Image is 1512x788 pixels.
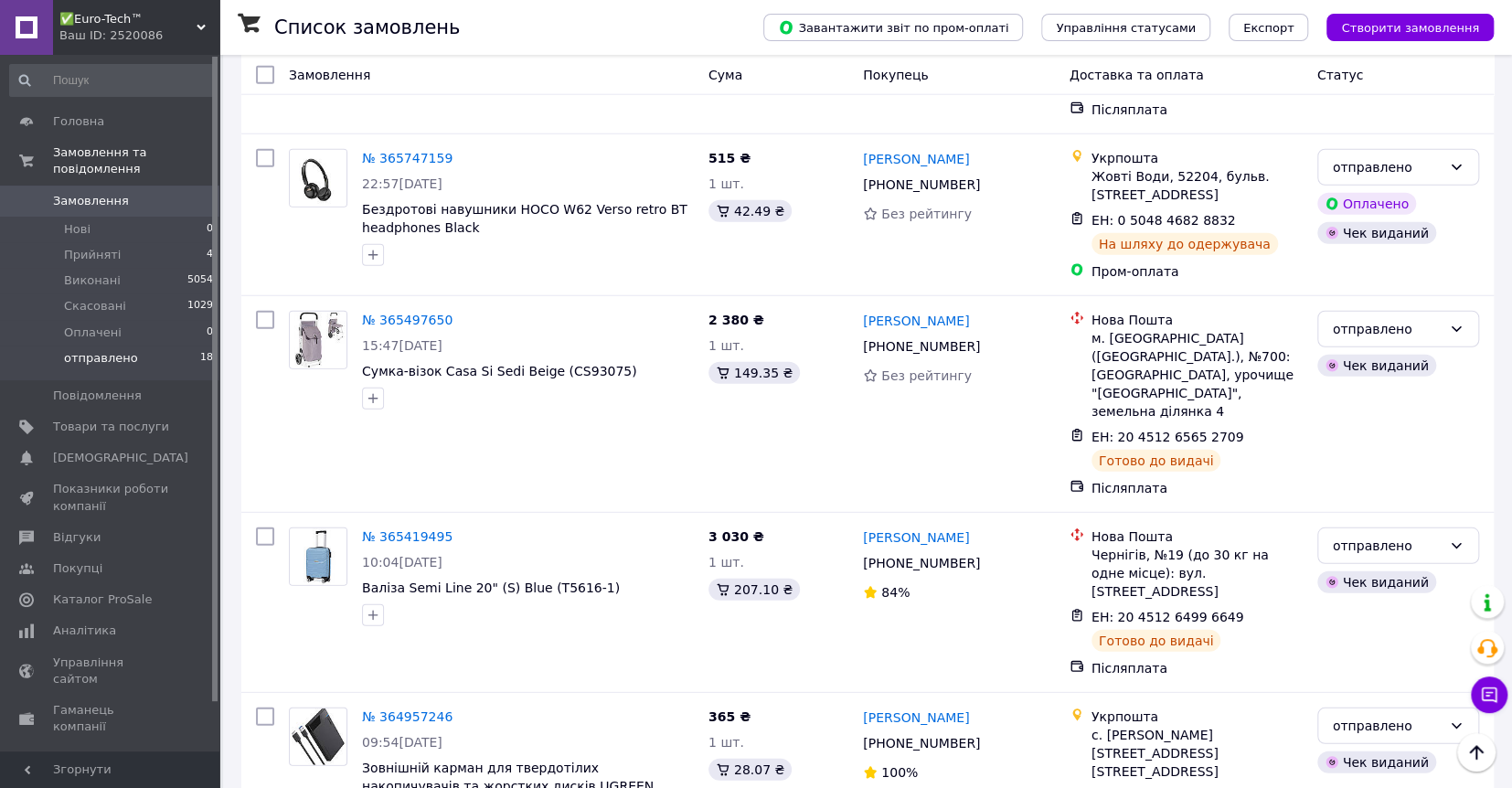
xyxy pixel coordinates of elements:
[881,368,972,383] span: Без рейтингу
[708,555,744,570] span: 1 шт.
[53,144,219,177] span: Замовлення та повідомлення
[1091,546,1303,601] div: Чернігів, №19 (до 30 кг на одне місце): вул. [STREET_ADDRESS]
[708,176,744,191] span: 1 шт.
[1341,21,1479,35] span: Створити замовлення
[274,16,460,38] h1: Список замовлень
[290,150,346,207] img: Фото товару
[1471,676,1507,713] button: Чат з покупцем
[859,334,984,359] div: [PHONE_NUMBER]
[1070,68,1204,82] span: Доставка та оплата
[53,560,102,577] span: Покупці
[1091,101,1303,119] div: Післяплата
[708,68,742,82] span: Cума
[362,338,442,353] span: 15:47[DATE]
[1326,14,1494,41] button: Створити замовлення
[362,364,637,378] a: Сумка-візок Casa Si Sedi Beige (CS93075)
[1041,14,1210,41] button: Управління статусами
[1091,450,1221,472] div: Готово до видачі
[59,11,197,27] span: ✅Euro-Tech™
[1091,213,1236,228] span: ЕН: 0 5048 4682 8832
[59,27,219,44] div: Ваш ID: 2520086
[708,529,764,544] span: 3 030 ₴
[64,325,122,341] span: Оплачені
[53,481,169,514] span: Показники роботи компанії
[362,580,620,595] a: Валіза Semi Line 20" (S) Blue (T5616-1)
[1333,157,1442,177] div: отправлено
[290,312,346,368] img: Фото товару
[1091,233,1278,255] div: На шляху до одержувача
[53,419,169,435] span: Товари та послуги
[708,362,800,384] div: 149.35 ₴
[289,68,370,82] span: Замовлення
[708,709,751,724] span: 365 ₴
[708,151,751,165] span: 515 ₴
[863,528,969,547] a: [PERSON_NAME]
[292,708,345,765] img: Фото товару
[362,555,442,570] span: 10:04[DATE]
[53,591,152,608] span: Каталог ProSale
[187,272,213,289] span: 5054
[1333,536,1442,556] div: отправлено
[187,298,213,314] span: 1029
[362,313,453,327] a: № 365497650
[859,550,984,576] div: [PHONE_NUMBER]
[881,585,910,600] span: 84%
[53,750,100,766] span: Маркет
[1056,21,1196,35] span: Управління статусами
[859,730,984,756] div: [PHONE_NUMBER]
[362,735,442,750] span: 09:54[DATE]
[64,298,126,314] span: Скасовані
[1457,733,1496,772] button: Наверх
[863,708,969,727] a: [PERSON_NAME]
[708,579,800,601] div: 207.10 ₴
[1229,14,1309,41] button: Експорт
[863,150,969,168] a: [PERSON_NAME]
[289,708,347,766] a: Фото товару
[1091,479,1303,497] div: Післяплата
[53,655,169,687] span: Управління сайтом
[1091,708,1303,726] div: Укрпошта
[362,151,453,165] a: № 365747159
[708,313,764,327] span: 2 380 ₴
[64,221,91,238] span: Нові
[289,311,347,369] a: Фото товару
[1091,610,1244,624] span: ЕН: 20 4512 6499 6649
[1317,68,1364,82] span: Статус
[863,312,969,330] a: [PERSON_NAME]
[863,68,928,82] span: Покупець
[362,709,453,724] a: № 364957246
[207,221,213,238] span: 0
[1091,630,1221,652] div: Готово до видачі
[289,149,347,208] a: Фото товару
[53,529,101,546] span: Відгуки
[53,388,142,404] span: Повідомлення
[1091,430,1244,444] span: ЕН: 20 4512 6565 2709
[708,759,792,781] div: 28.07 ₴
[1317,571,1436,593] div: Чек виданий
[1091,262,1303,281] div: Пром-оплата
[64,272,121,289] span: Виконані
[53,113,104,130] span: Головна
[1317,193,1416,215] div: Оплачено
[1091,659,1303,677] div: Післяплата
[1091,329,1303,421] div: м. [GEOGRAPHIC_DATA] ([GEOGRAPHIC_DATA].), №700: [GEOGRAPHIC_DATA], урочище "[GEOGRAPHIC_DATA]", ...
[9,64,215,97] input: Пошук
[290,528,346,585] img: Фото товару
[64,350,138,367] span: отправлено
[1243,21,1294,35] span: Експорт
[1091,726,1303,781] div: с. [PERSON_NAME][STREET_ADDRESS] [STREET_ADDRESS]
[859,172,984,197] div: [PHONE_NUMBER]
[708,338,744,353] span: 1 шт.
[1091,311,1303,329] div: Нова Пошта
[53,623,116,639] span: Аналітика
[1308,19,1494,34] a: Створити замовлення
[881,207,972,221] span: Без рейтингу
[362,202,687,235] a: Бездротові навушники HOCO W62 Verso retro BT headphones Black
[53,193,129,209] span: Замовлення
[1091,527,1303,546] div: Нова Пошта
[64,247,121,263] span: Прийняті
[763,14,1023,41] button: Завантажити звіт по пром-оплаті
[1333,319,1442,339] div: отправлено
